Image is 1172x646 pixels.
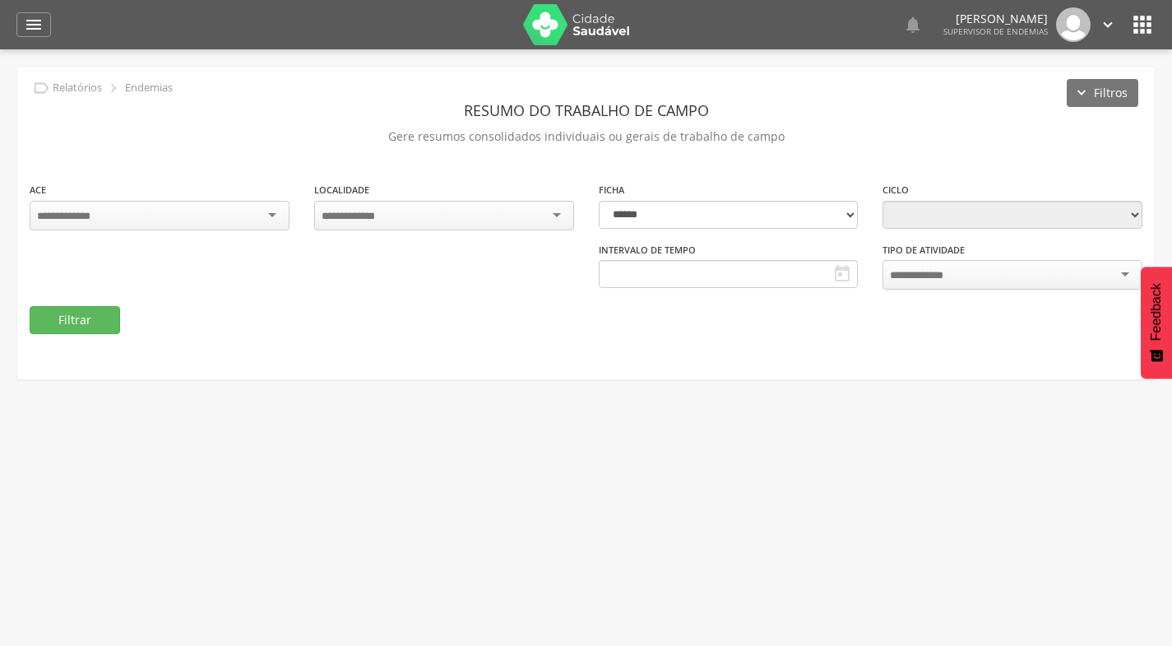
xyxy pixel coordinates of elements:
button: Feedback - Mostrar pesquisa [1141,267,1172,379]
label: Localidade [314,184,369,197]
i:  [832,264,852,284]
a:  [903,7,923,42]
p: Gere resumos consolidados individuais ou gerais de trabalho de campo [30,125,1142,148]
p: Endemias [125,81,173,95]
a:  [1099,7,1117,42]
i:  [24,15,44,35]
span: Feedback [1149,283,1164,341]
i:  [1099,16,1117,34]
i:  [32,79,50,97]
i:  [1129,12,1156,38]
p: [PERSON_NAME] [943,13,1048,25]
button: Filtros [1067,79,1138,107]
label: Ciclo [882,184,909,197]
a:  [16,12,51,37]
label: Intervalo de Tempo [599,244,696,257]
i:  [903,15,923,35]
label: ACE [30,184,46,197]
header: Resumo do Trabalho de Campo [30,95,1142,125]
span: Supervisor de Endemias [943,26,1048,37]
button: Filtrar [30,306,120,334]
i:  [104,79,123,97]
label: Tipo de Atividade [882,244,965,257]
p: Relatórios [53,81,102,95]
label: Ficha [599,184,624,197]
